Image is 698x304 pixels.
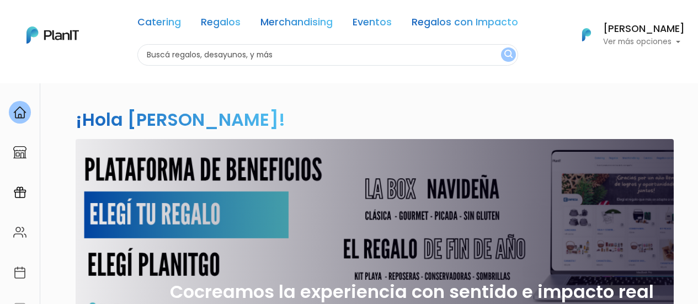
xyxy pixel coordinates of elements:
[137,18,181,31] a: Catering
[13,106,26,119] img: home-e721727adea9d79c4d83392d1f703f7f8bce08238fde08b1acbfd93340b81755.svg
[603,38,685,46] p: Ver más opciones
[26,26,79,44] img: PlanIt Logo
[574,23,599,47] img: PlanIt Logo
[13,226,26,239] img: people-662611757002400ad9ed0e3c099ab2801c6687ba6c219adb57efc949bc21e19d.svg
[137,44,518,66] input: Buscá regalos, desayunos, y más
[504,50,513,60] img: search_button-432b6d5273f82d61273b3651a40e1bd1b912527efae98b1b7a1b2c0702e16a8d.svg
[76,107,285,132] h2: ¡Hola [PERSON_NAME]!
[13,266,26,279] img: calendar-87d922413cdce8b2cf7b7f5f62616a5cf9e4887200fb71536465627b3292af00.svg
[170,281,654,302] h2: Cocreamos la experiencia con sentido e impacto real
[13,186,26,199] img: campaigns-02234683943229c281be62815700db0a1741e53638e28bf9629b52c665b00959.svg
[260,18,333,31] a: Merchandising
[603,24,685,34] h6: [PERSON_NAME]
[201,18,241,31] a: Regalos
[13,146,26,159] img: marketplace-4ceaa7011d94191e9ded77b95e3339b90024bf715f7c57f8cf31f2d8c509eaba.svg
[412,18,518,31] a: Regalos con Impacto
[353,18,392,31] a: Eventos
[568,20,685,49] button: PlanIt Logo [PERSON_NAME] Ver más opciones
